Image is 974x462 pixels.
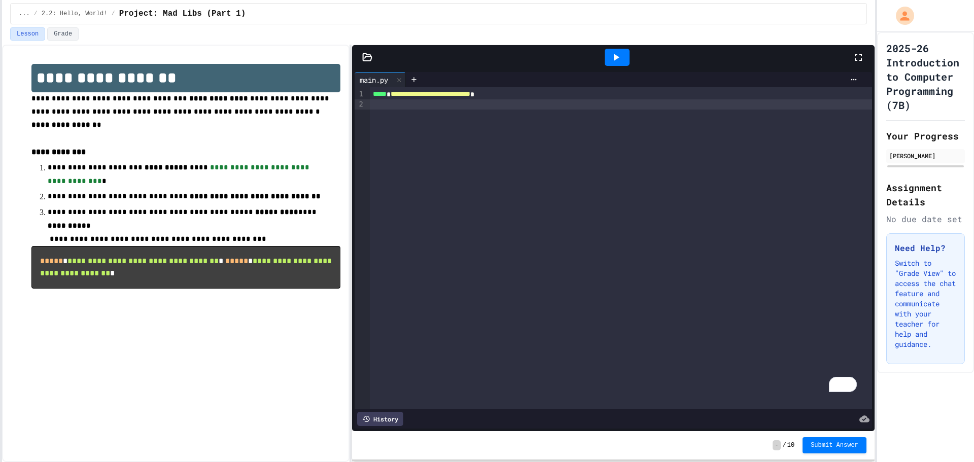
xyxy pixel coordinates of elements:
[803,437,866,453] button: Submit Answer
[886,181,965,209] h2: Assignment Details
[355,99,365,110] div: 2
[895,242,956,254] h3: Need Help?
[10,27,45,41] button: Lesson
[886,41,965,112] h1: 2025-26 Introduction to Computer Programming (7B)
[886,213,965,225] div: No due date set
[42,10,108,18] span: 2.2: Hello, World!
[886,129,965,143] h2: Your Progress
[889,151,962,160] div: [PERSON_NAME]
[119,8,246,20] span: Project: Mad Libs (Part 1)
[773,440,780,450] span: -
[355,89,365,99] div: 1
[370,87,872,409] div: To enrich screen reader interactions, please activate Accessibility in Grammarly extension settings
[355,75,393,85] div: main.py
[111,10,115,18] span: /
[19,10,30,18] span: ...
[355,72,406,87] div: main.py
[811,441,858,449] span: Submit Answer
[885,4,917,27] div: My Account
[357,412,403,426] div: History
[787,441,794,449] span: 10
[783,441,786,449] span: /
[47,27,79,41] button: Grade
[34,10,38,18] span: /
[895,258,956,349] p: Switch to "Grade View" to access the chat feature and communicate with your teacher for help and ...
